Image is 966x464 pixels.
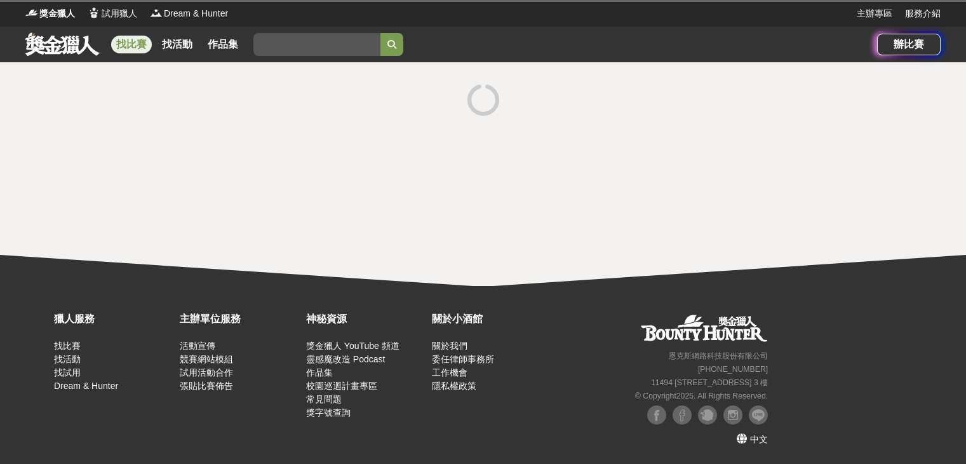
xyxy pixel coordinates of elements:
[723,406,742,425] img: Instagram
[306,394,342,404] a: 常見問題
[673,406,692,425] img: Facebook
[306,311,426,327] div: 神秘資源
[54,354,81,364] a: 找活動
[306,367,333,378] a: 作品集
[698,365,768,374] small: [PHONE_NUMBER]
[651,378,768,387] small: 11494 [STREET_ADDRESS] 3 樓
[749,406,768,425] img: LINE
[102,7,137,20] span: 試用獵人
[647,406,666,425] img: Facebook
[54,311,173,327] div: 獵人服務
[750,434,768,444] span: 中文
[157,36,198,53] a: 找活動
[54,341,81,351] a: 找比賽
[88,6,100,19] img: Logo
[432,367,467,378] a: 工作機會
[432,311,551,327] div: 關於小酒館
[180,341,215,351] a: 活動宣傳
[635,392,768,400] small: © Copyright 2025 . All Rights Reserved.
[180,354,233,364] a: 競賽網站模組
[905,7,941,20] a: 服務介紹
[432,341,467,351] a: 關於我們
[306,381,377,391] a: 校園巡迴計畫專區
[203,36,243,53] a: 作品集
[150,7,228,20] a: LogoDream & Hunter
[432,381,476,391] a: 隱私權政策
[111,36,152,53] a: 找比賽
[432,354,494,364] a: 委任律師事務所
[857,7,892,20] a: 主辦專區
[39,7,75,20] span: 獎金獵人
[669,351,768,360] small: 恩克斯網路科技股份有限公司
[180,367,233,378] a: 試用活動合作
[877,34,941,55] a: 辦比賽
[306,407,351,418] a: 獎字號查詢
[25,7,75,20] a: Logo獎金獵人
[180,311,299,327] div: 主辦單位服務
[306,354,385,364] a: 靈感魔改造 Podcast
[54,367,81,378] a: 找試用
[698,406,717,425] img: Plurk
[25,6,38,19] img: Logo
[164,7,228,20] span: Dream & Hunter
[88,7,137,20] a: Logo試用獵人
[306,341,399,351] a: 獎金獵人 YouTube 頻道
[54,381,118,391] a: Dream & Hunter
[180,381,233,391] a: 張貼比賽佈告
[150,6,163,19] img: Logo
